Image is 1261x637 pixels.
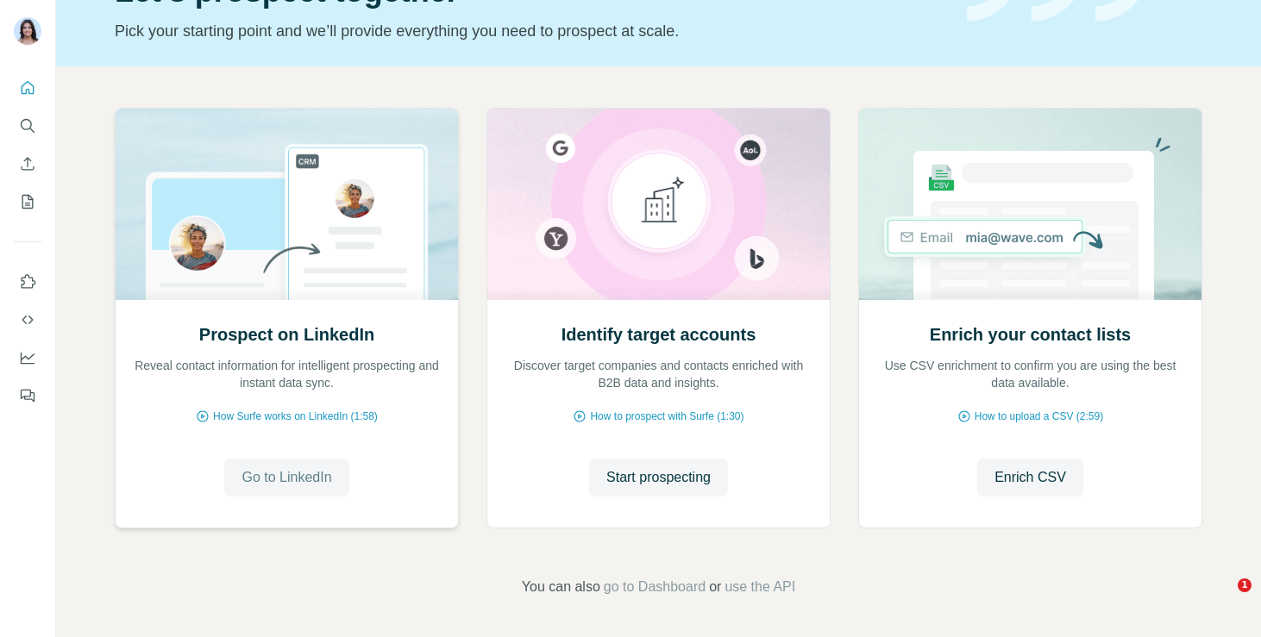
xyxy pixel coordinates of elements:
[1202,578,1244,620] iframe: Intercom live chat
[604,577,706,597] button: go to Dashboard
[115,19,946,43] p: Pick your starting point and we’ll provide everything you need to prospect at scale.
[876,357,1184,391] p: Use CSV enrichment to confirm you are using the best data available.
[606,467,711,488] span: Start prospecting
[561,322,756,347] h2: Identify target accounts
[224,459,348,496] button: Go to LinkedIn
[994,467,1066,488] span: Enrich CSV
[1238,578,1252,592] span: 1
[133,357,441,391] p: Reveal contact information for intelligent prospecting and instant data sync.
[14,148,41,179] button: Enrich CSV
[505,357,812,391] p: Discover target companies and contacts enriched with B2B data and insights.
[977,459,1083,496] button: Enrich CSV
[242,467,331,488] span: Go to LinkedIn
[14,17,41,45] img: Avatar
[213,409,378,424] span: How Surfe works on LinkedIn (1:58)
[522,577,600,597] span: You can also
[975,409,1103,424] span: How to upload a CSV (2:59)
[589,459,728,496] button: Start prospecting
[14,72,41,103] button: Quick start
[14,304,41,335] button: Use Surfe API
[590,409,743,424] span: How to prospect with Surfe (1:30)
[14,266,41,297] button: Use Surfe on LinkedIn
[14,342,41,373] button: Dashboard
[14,380,41,411] button: Feedback
[725,577,795,597] button: use the API
[930,322,1131,347] h2: Enrich your contact lists
[14,110,41,141] button: Search
[486,109,831,300] img: Identify target accounts
[709,577,721,597] span: or
[14,186,41,217] button: My lists
[115,109,459,300] img: Prospect on LinkedIn
[858,109,1202,300] img: Enrich your contact lists
[199,322,374,347] h2: Prospect on LinkedIn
